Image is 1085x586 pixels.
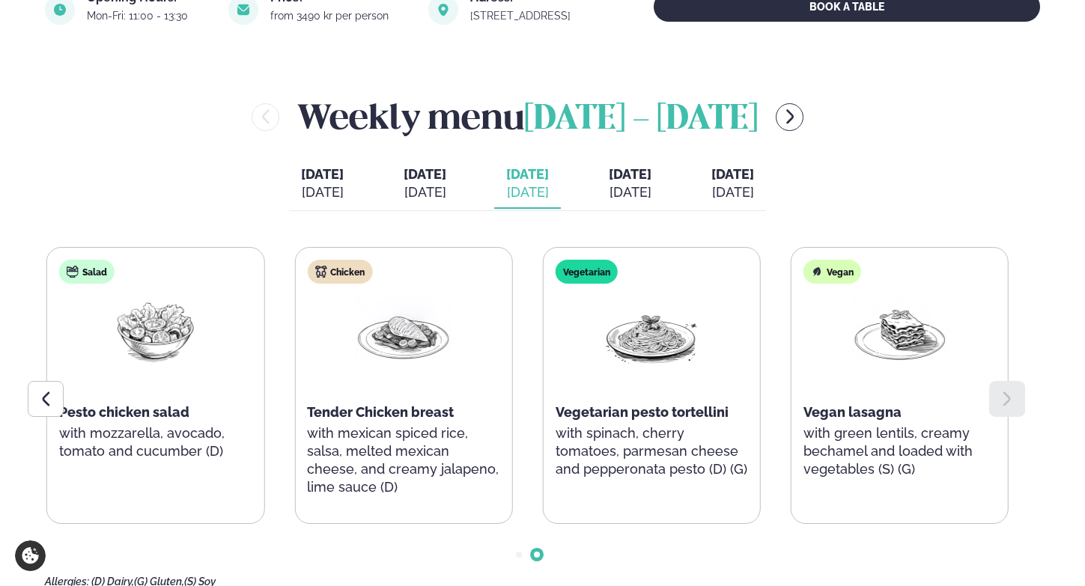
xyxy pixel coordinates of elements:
span: [DATE] [711,166,754,182]
span: Vegan lasagna [803,404,902,420]
span: [DATE] [506,166,549,182]
div: Salad [59,260,115,284]
div: [DATE] [711,183,754,201]
div: Vegan [803,260,861,284]
span: Go to slide 1 [516,552,522,558]
div: [DATE] [609,183,651,201]
img: Vegan.svg [811,266,823,278]
span: [DATE] [404,166,446,182]
div: Mon-Fri: 11:00 - 13:30 [87,10,210,22]
img: Chicken-breast.png [356,296,452,365]
div: Chicken [307,260,372,284]
div: [DATE] [404,183,446,201]
p: with mozzarella, avocado, tomato and cucumber (D) [59,424,252,460]
img: Spagetti.png [604,296,699,365]
span: [DATE] [301,165,344,183]
div: [DATE] [506,183,549,201]
button: menu-btn-left [252,103,279,131]
p: with mexican spiced rice, salsa, melted mexican cheese, and creamy jalapeno, lime sauce (D) [307,424,499,496]
span: [DATE] - [DATE] [524,103,758,136]
span: Vegetarian pesto tortellini [556,404,729,420]
span: Pesto chicken salad [59,404,189,420]
img: Lasagna.png [851,296,947,365]
a: link [470,7,593,25]
button: [DATE] [DATE] [289,159,356,209]
p: with spinach, cherry tomatoes, parmesan cheese and pepperonata pesto (D) (G) [556,424,748,478]
button: [DATE] [DATE] [699,159,766,209]
button: menu-btn-right [776,103,803,131]
img: salad.svg [67,266,79,278]
img: Salad.png [108,296,204,365]
h2: Weekly menu [297,92,758,141]
button: [DATE] [DATE] [392,159,458,209]
img: chicken.svg [314,266,326,278]
div: from 3490 kr per person [270,10,411,22]
p: with green lentils, creamy bechamel and loaded with vegetables (S) (G) [803,424,996,478]
span: Go to slide 2 [534,552,540,558]
span: [DATE] [609,166,651,182]
div: [DATE] [301,183,344,201]
a: Cookie settings [15,540,46,571]
button: [DATE] [DATE] [494,159,561,209]
button: [DATE] [DATE] [597,159,663,209]
div: Vegetarian [556,260,618,284]
span: Tender Chicken breast [307,404,454,420]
